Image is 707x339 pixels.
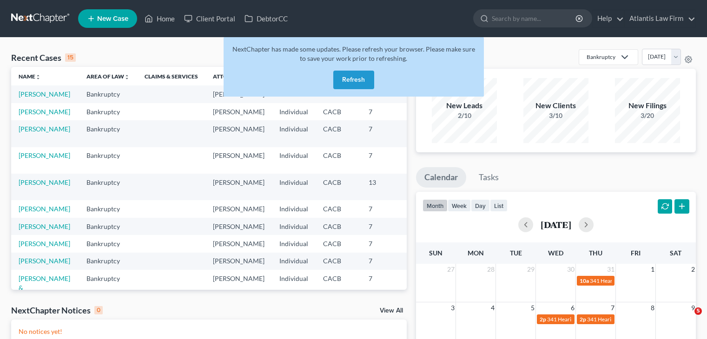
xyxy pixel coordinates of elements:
a: [PERSON_NAME] [19,205,70,213]
a: [PERSON_NAME] [19,151,70,159]
div: 0 [94,306,103,314]
td: Individual [272,174,316,200]
a: [PERSON_NAME] & [PERSON_NAME] [19,274,70,301]
span: NextChapter has made some updates. Please refresh your browser. Please make sure to save your wor... [232,45,475,62]
span: Sat [670,249,681,257]
button: day [471,199,490,212]
iframe: Intercom live chat [675,307,698,330]
td: [PERSON_NAME] [205,200,272,217]
a: [PERSON_NAME] [19,257,70,265]
span: 2p [540,316,546,323]
td: CACB [316,235,361,252]
button: Refresh [333,71,374,89]
a: [PERSON_NAME] [19,125,70,133]
button: month [423,199,448,212]
td: 7 [361,253,408,270]
td: [PERSON_NAME] [205,218,272,235]
a: Nameunfold_more [19,73,41,80]
td: Bankruptcy [79,218,137,235]
td: CACB [316,120,361,147]
td: CACB [316,200,361,217]
a: Attorneyunfold_more [213,73,248,80]
a: [PERSON_NAME] [19,222,70,230]
td: [PERSON_NAME] [205,174,272,200]
a: Calendar [416,167,466,188]
td: CACB [316,253,361,270]
div: 3/20 [615,111,680,120]
td: 7 [361,218,408,235]
td: Individual [272,235,316,252]
i: unfold_more [124,74,130,80]
i: unfold_more [35,74,41,80]
td: Individual [272,103,316,120]
a: DebtorCC [240,10,292,27]
input: Search by name... [492,10,577,27]
div: New Leads [432,100,497,111]
span: 29 [526,264,535,275]
span: 28 [486,264,496,275]
td: Bankruptcy [79,253,137,270]
td: Bankruptcy [79,235,137,252]
div: Recent Cases [11,52,76,63]
a: Help [593,10,624,27]
a: [PERSON_NAME] [19,178,70,186]
td: Individual [272,253,316,270]
td: 7 [361,147,408,174]
span: 3 [450,302,456,313]
td: CACB [316,174,361,200]
td: CACB [316,103,361,120]
td: [PERSON_NAME] [205,270,272,306]
h2: [DATE] [541,220,571,229]
span: 5 [530,302,535,313]
a: Client Portal [179,10,240,27]
span: 8 [650,302,655,313]
td: CACB [316,147,361,174]
button: week [448,199,471,212]
a: Atlantis Law Firm [625,10,695,27]
td: [PERSON_NAME] [205,147,272,174]
a: Home [140,10,179,27]
td: [PERSON_NAME] [205,85,272,103]
span: 10a [580,277,589,284]
td: [PERSON_NAME] [205,103,272,120]
span: 9 [690,302,696,313]
td: Bankruptcy [79,103,137,120]
span: 31 [606,264,615,275]
span: 4 [490,302,496,313]
span: 6 [570,302,575,313]
td: Individual [272,120,316,147]
span: Thu [589,249,602,257]
span: Mon [468,249,484,257]
a: [PERSON_NAME] [19,240,70,248]
span: 341 Hearing for [PERSON_NAME] [547,316,630,323]
td: [PERSON_NAME] [205,235,272,252]
div: 2/10 [432,111,497,120]
td: Individual [272,218,316,235]
div: NextChapter Notices [11,305,103,316]
div: New Filings [615,100,680,111]
div: New Clients [523,100,588,111]
span: 7 [610,302,615,313]
a: [PERSON_NAME] [19,90,70,98]
a: Area of Lawunfold_more [86,73,130,80]
td: Individual [272,147,316,174]
span: Sun [429,249,443,257]
span: 341 Hearing for [PERSON_NAME] [587,316,670,323]
td: 7 [361,200,408,217]
td: [PERSON_NAME] [205,253,272,270]
th: Claims & Services [137,67,205,85]
td: 7 [361,120,408,147]
td: 7 [361,270,408,306]
a: [PERSON_NAME] [19,108,70,116]
span: 5 [694,307,702,315]
td: Individual [272,270,316,306]
a: View All [380,307,403,314]
span: New Case [97,15,128,22]
td: CACB [316,270,361,306]
td: 7 [361,235,408,252]
span: 2p [580,316,586,323]
span: Fri [631,249,641,257]
td: Bankruptcy [79,270,137,306]
button: list [490,199,508,212]
span: 2 [690,264,696,275]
